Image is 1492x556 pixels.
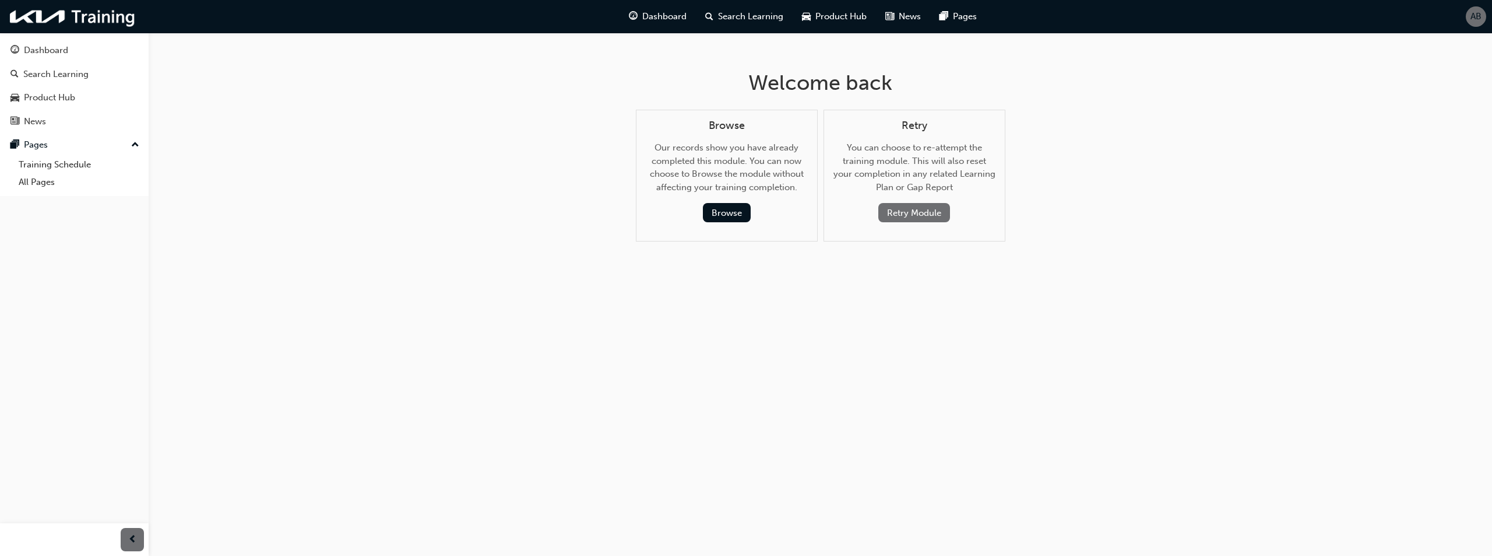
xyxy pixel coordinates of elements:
[1466,6,1486,27] button: AB
[24,115,46,128] div: News
[6,5,140,29] img: kia-training
[876,5,930,29] a: news-iconNews
[5,134,144,156] button: Pages
[24,91,75,104] div: Product Hub
[128,533,137,547] span: prev-icon
[703,203,751,222] button: Browse
[930,5,986,29] a: pages-iconPages
[10,46,19,56] span: guage-icon
[10,117,19,127] span: news-icon
[636,70,1005,96] h1: Welcome back
[5,111,144,132] a: News
[1470,10,1482,23] span: AB
[5,87,144,109] a: Product Hub
[10,140,19,151] span: pages-icon
[620,5,696,29] a: guage-iconDashboard
[899,10,921,23] span: News
[718,10,783,23] span: Search Learning
[5,40,144,61] a: Dashboard
[815,10,867,23] span: Product Hub
[10,69,19,80] span: search-icon
[131,138,139,153] span: up-icon
[646,120,808,132] h4: Browse
[646,120,808,223] div: Our records show you have already completed this module. You can now choose to Browse the module ...
[10,93,19,103] span: car-icon
[939,9,948,24] span: pages-icon
[24,44,68,57] div: Dashboard
[802,9,811,24] span: car-icon
[885,9,894,24] span: news-icon
[23,68,89,81] div: Search Learning
[14,156,144,174] a: Training Schedule
[642,10,687,23] span: Dashboard
[953,10,977,23] span: Pages
[705,9,713,24] span: search-icon
[833,120,995,223] div: You can choose to re-attempt the training module. This will also reset your completion in any rel...
[14,173,144,191] a: All Pages
[24,138,48,152] div: Pages
[833,120,995,132] h4: Retry
[696,5,793,29] a: search-iconSearch Learning
[5,37,144,134] button: DashboardSearch LearningProduct HubNews
[629,9,638,24] span: guage-icon
[793,5,876,29] a: car-iconProduct Hub
[5,64,144,85] a: Search Learning
[878,203,950,222] button: Retry Module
